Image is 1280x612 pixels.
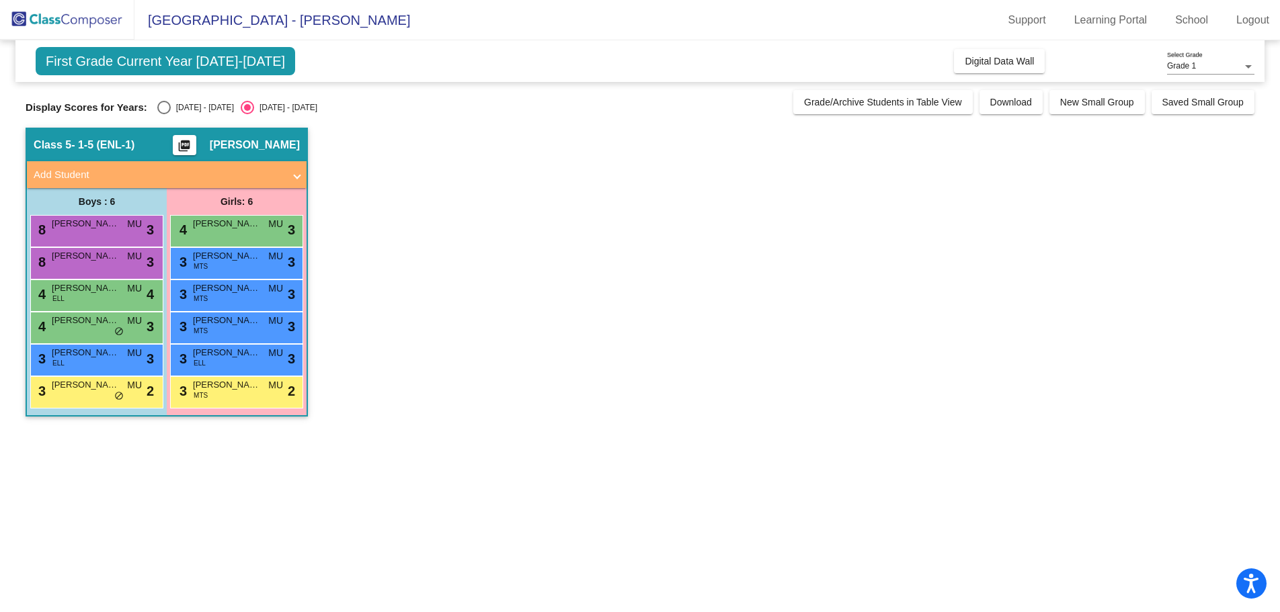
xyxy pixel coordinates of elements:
[194,358,206,368] span: ELL
[288,381,295,401] span: 2
[34,138,71,152] span: Class 5
[193,314,260,327] span: [PERSON_NAME]
[268,314,283,328] span: MU
[27,161,307,188] mat-expansion-panel-header: Add Student
[1162,97,1244,107] span: Saved Small Group
[1064,9,1158,31] a: Learning Portal
[167,188,307,215] div: Girls: 6
[176,255,187,269] span: 3
[52,358,65,368] span: ELL
[1049,90,1145,114] button: New Small Group
[288,252,295,272] span: 3
[147,284,154,304] span: 4
[194,294,208,304] span: MTS
[193,346,260,359] span: [PERSON_NAME]
[52,378,119,392] span: [PERSON_NAME]
[127,217,142,231] span: MU
[288,284,295,304] span: 3
[965,56,1034,67] span: Digital Data Wall
[998,9,1057,31] a: Support
[193,249,260,263] span: [PERSON_NAME]
[35,287,46,302] span: 4
[979,90,1043,114] button: Download
[127,314,142,328] span: MU
[147,220,154,240] span: 3
[147,381,154,401] span: 2
[147,349,154,369] span: 3
[127,378,142,392] span: MU
[147,316,154,337] span: 3
[194,390,208,400] span: MTS
[1152,90,1254,114] button: Saved Small Group
[127,281,142,296] span: MU
[35,351,46,366] span: 3
[268,249,283,263] span: MU
[194,326,208,336] span: MTS
[36,47,295,75] span: First Grade Current Year [DATE]-[DATE]
[1060,97,1134,107] span: New Small Group
[52,294,65,304] span: ELL
[35,319,46,334] span: 4
[804,97,962,107] span: Grade/Archive Students in Table View
[793,90,973,114] button: Grade/Archive Students in Table View
[34,167,284,183] mat-panel-title: Add Student
[52,281,119,295] span: [PERSON_NAME]
[268,346,283,360] span: MU
[35,222,46,237] span: 8
[1164,9,1219,31] a: School
[52,217,119,230] span: [PERSON_NAME]
[35,384,46,398] span: 3
[127,346,142,360] span: MU
[1226,9,1280,31] a: Logout
[268,217,283,231] span: MU
[35,255,46,269] span: 8
[176,351,187,366] span: 3
[268,378,283,392] span: MU
[1167,61,1196,71] span: Grade 1
[71,138,134,152] span: - 1-5 (ENL-1)
[176,319,187,334] span: 3
[127,249,142,263] span: MU
[288,316,295,337] span: 3
[193,378,260,392] span: [PERSON_NAME]
[194,261,208,271] span: MTS
[210,138,300,152] span: [PERSON_NAME]
[26,101,147,114] span: Display Scores for Years:
[193,217,260,230] span: [PERSON_NAME]
[176,287,187,302] span: 3
[52,314,119,327] span: [PERSON_NAME]
[173,135,196,155] button: Print Students Details
[990,97,1032,107] span: Download
[176,384,187,398] span: 3
[52,346,119,359] span: [PERSON_NAME]
[288,220,295,240] span: 3
[254,101,317,114] div: [DATE] - [DATE]
[157,101,317,114] mat-radio-group: Select an option
[114,326,124,337] span: do_not_disturb_alt
[176,222,187,237] span: 4
[171,101,234,114] div: [DATE] - [DATE]
[114,391,124,402] span: do_not_disturb_alt
[52,249,119,263] span: [PERSON_NAME]
[193,281,260,295] span: [PERSON_NAME]
[147,252,154,272] span: 3
[954,49,1045,73] button: Digital Data Wall
[176,139,192,158] mat-icon: picture_as_pdf
[268,281,283,296] span: MU
[134,9,410,31] span: [GEOGRAPHIC_DATA] - [PERSON_NAME]
[27,188,167,215] div: Boys : 6
[288,349,295,369] span: 3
